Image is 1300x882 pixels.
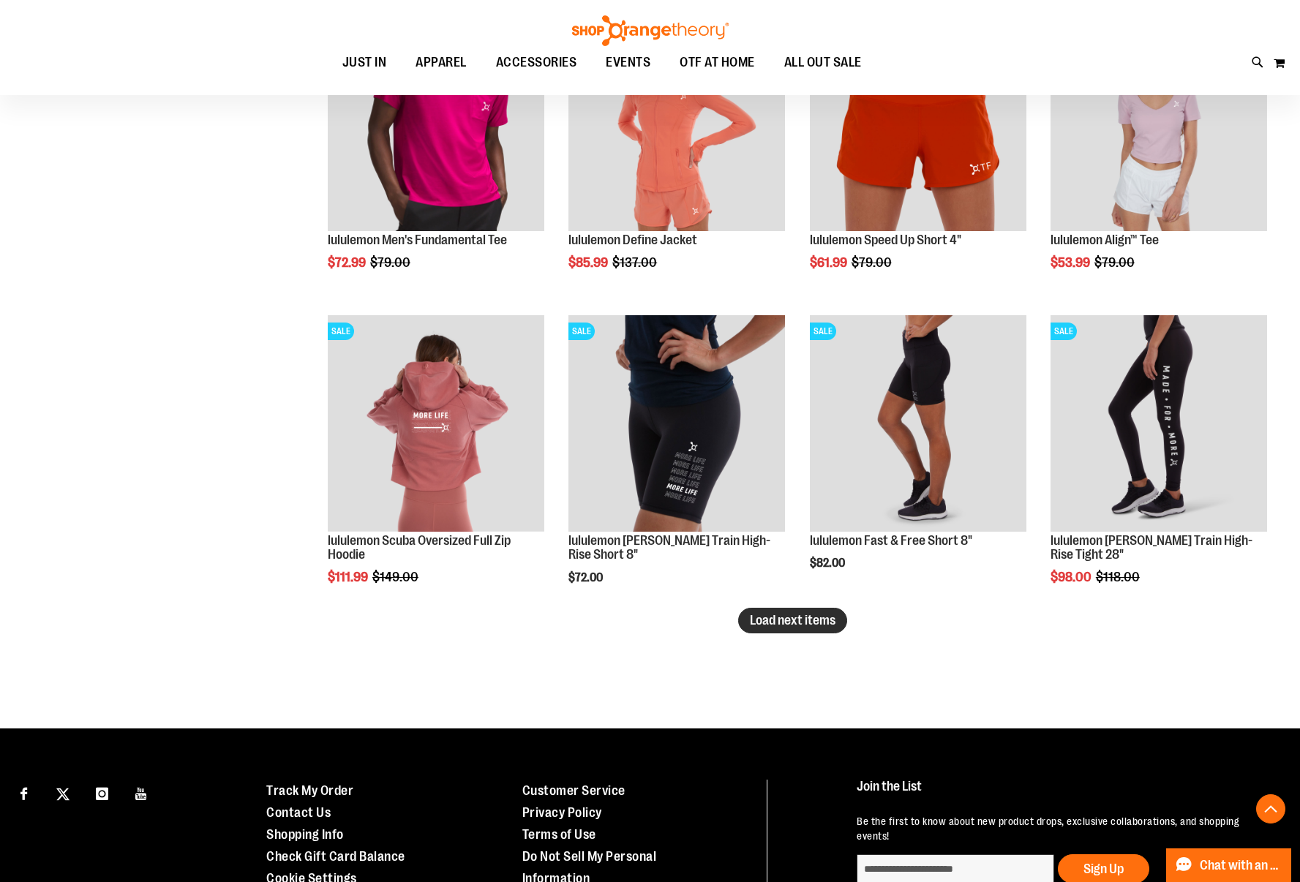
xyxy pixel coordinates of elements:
[810,533,972,548] a: lululemon Fast & Free Short 8"
[342,46,387,79] span: JUST IN
[1051,533,1252,562] a: lululemon [PERSON_NAME] Train High-Rise Tight 28"
[320,308,552,622] div: product
[1043,7,1274,307] div: product
[129,780,154,805] a: Visit our Youtube page
[857,780,1268,807] h4: Join the List
[1256,794,1285,823] button: Back To Top
[56,788,69,801] img: Twitter
[784,46,862,79] span: ALL OUT SALE
[328,533,511,562] a: lululemon Scuba Oversized Full Zip Hoodie
[810,15,1026,231] img: Product image for lululemon Speed Up Short 4"
[11,780,37,805] a: Visit our Facebook page
[522,827,596,842] a: Terms of Use
[89,780,115,805] a: Visit our Instagram page
[416,46,467,79] span: APPAREL
[810,557,847,570] span: $82.00
[612,255,659,270] span: $137.00
[568,571,605,584] span: $72.00
[750,613,835,627] span: Load next items
[810,315,1026,532] img: Product image for lululemon Fast & Free Short 8"
[810,255,849,270] span: $61.99
[1051,323,1077,340] span: SALE
[568,323,595,340] span: SALE
[561,308,792,622] div: product
[803,7,1034,307] div: product
[810,323,836,340] span: SALE
[561,7,792,307] div: product
[370,255,413,270] span: $79.00
[320,7,552,307] div: product
[328,15,544,233] a: OTF lululemon Mens The Fundamental T Wild BerrySALE
[266,827,344,842] a: Shopping Info
[1051,315,1267,532] img: Product image for lululemon Wunder Train High-Rise Tight 28"
[738,608,847,633] button: Load next items
[1043,308,1274,622] div: product
[810,15,1026,233] a: Product image for lululemon Speed Up Short 4"SALE
[328,233,507,247] a: lululemon Men's Fundamental Tee
[328,570,370,584] span: $111.99
[568,233,697,247] a: lululemon Define Jacket
[522,783,625,798] a: Customer Service
[1051,233,1159,247] a: lululemon Align™ Tee
[568,315,785,532] img: Product image for lululemon Wunder Train High-Rise Short 8"
[1051,570,1094,584] span: $98.00
[328,15,544,231] img: OTF lululemon Mens The Fundamental T Wild Berry
[328,255,368,270] span: $72.99
[810,315,1026,534] a: Product image for lululemon Fast & Free Short 8"SALE
[328,323,354,340] span: SALE
[606,46,650,79] span: EVENTS
[1051,255,1092,270] span: $53.99
[857,814,1268,843] p: Be the first to know about new product drops, exclusive collaborations, and shopping events!
[50,780,76,805] a: Visit our X page
[1051,315,1267,534] a: Product image for lululemon Wunder Train High-Rise Tight 28"SALE
[266,805,331,820] a: Contact Us
[568,533,770,562] a: lululemon [PERSON_NAME] Train High-Rise Short 8"
[852,255,894,270] span: $79.00
[372,570,421,584] span: $149.00
[568,15,785,233] a: Product image for lululemon Define JacketSALE
[568,15,785,231] img: Product image for lululemon Define Jacket
[1096,570,1142,584] span: $118.00
[568,315,785,534] a: Product image for lululemon Wunder Train High-Rise Short 8"SALE
[1166,848,1292,882] button: Chat with an Expert
[496,46,577,79] span: ACCESSORIES
[522,805,602,820] a: Privacy Policy
[328,315,544,534] a: Product image for lululemon Scuba Oversized Full Zip HoodieSALE
[1200,859,1282,872] span: Chat with an Expert
[1083,862,1124,876] span: Sign Up
[568,255,610,270] span: $85.99
[570,15,731,46] img: Shop Orangetheory
[328,315,544,532] img: Product image for lululemon Scuba Oversized Full Zip Hoodie
[1051,15,1267,233] a: Product image for lululemon Align™ T-ShirtSALE
[266,849,405,864] a: Check Gift Card Balance
[810,233,961,247] a: lululemon Speed Up Short 4"
[266,783,353,798] a: Track My Order
[1051,15,1267,231] img: Product image for lululemon Align™ T-Shirt
[803,308,1034,608] div: product
[1094,255,1137,270] span: $79.00
[680,46,755,79] span: OTF AT HOME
